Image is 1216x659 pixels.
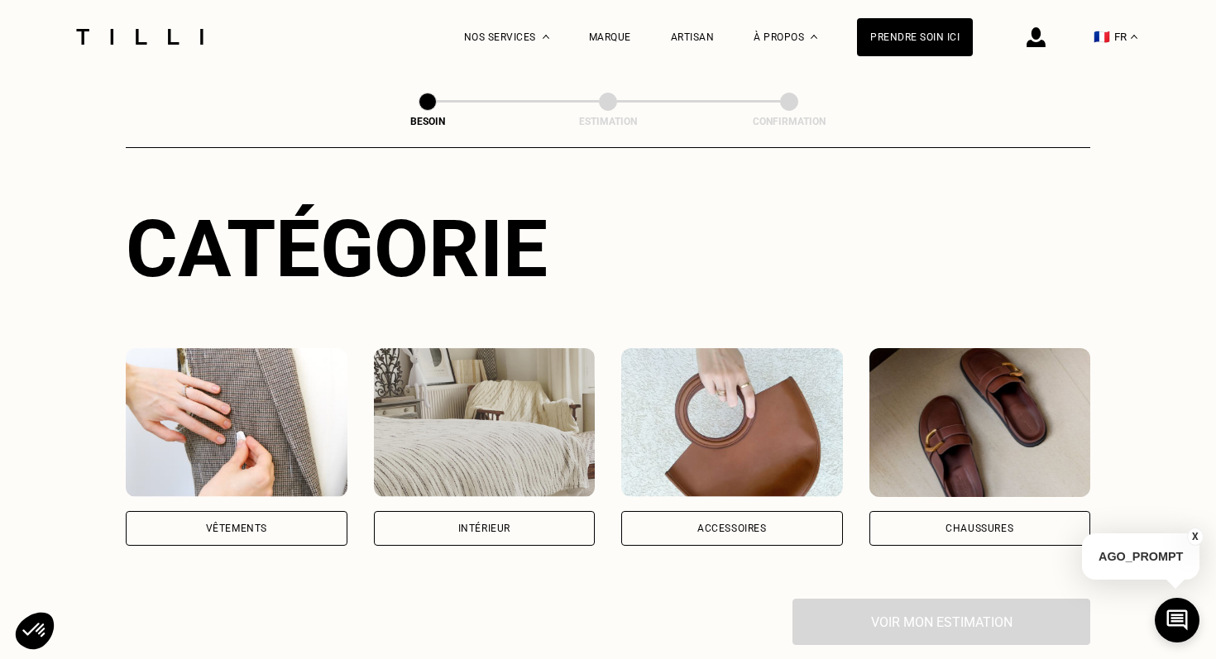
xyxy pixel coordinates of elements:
div: Intérieur [458,523,510,533]
img: Menu déroulant [543,35,549,39]
img: Intérieur [374,348,596,497]
div: Estimation [525,116,691,127]
div: Chaussures [946,523,1013,533]
img: icône connexion [1027,27,1046,47]
img: Vêtements [126,348,347,497]
img: Logo du service de couturière Tilli [70,29,209,45]
a: Artisan [671,31,715,43]
div: Besoin [345,116,510,127]
img: Accessoires [621,348,843,497]
div: Vêtements [206,523,267,533]
a: Marque [589,31,631,43]
img: menu déroulant [1131,35,1137,39]
button: X [1187,528,1204,546]
div: Accessoires [697,523,767,533]
a: Prendre soin ici [857,18,973,56]
div: Catégorie [126,203,1090,295]
p: AGO_PROMPT [1082,533,1199,580]
span: 🇫🇷 [1094,29,1110,45]
div: Confirmation [706,116,872,127]
img: Chaussures [869,348,1091,497]
img: Menu déroulant à propos [811,35,817,39]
